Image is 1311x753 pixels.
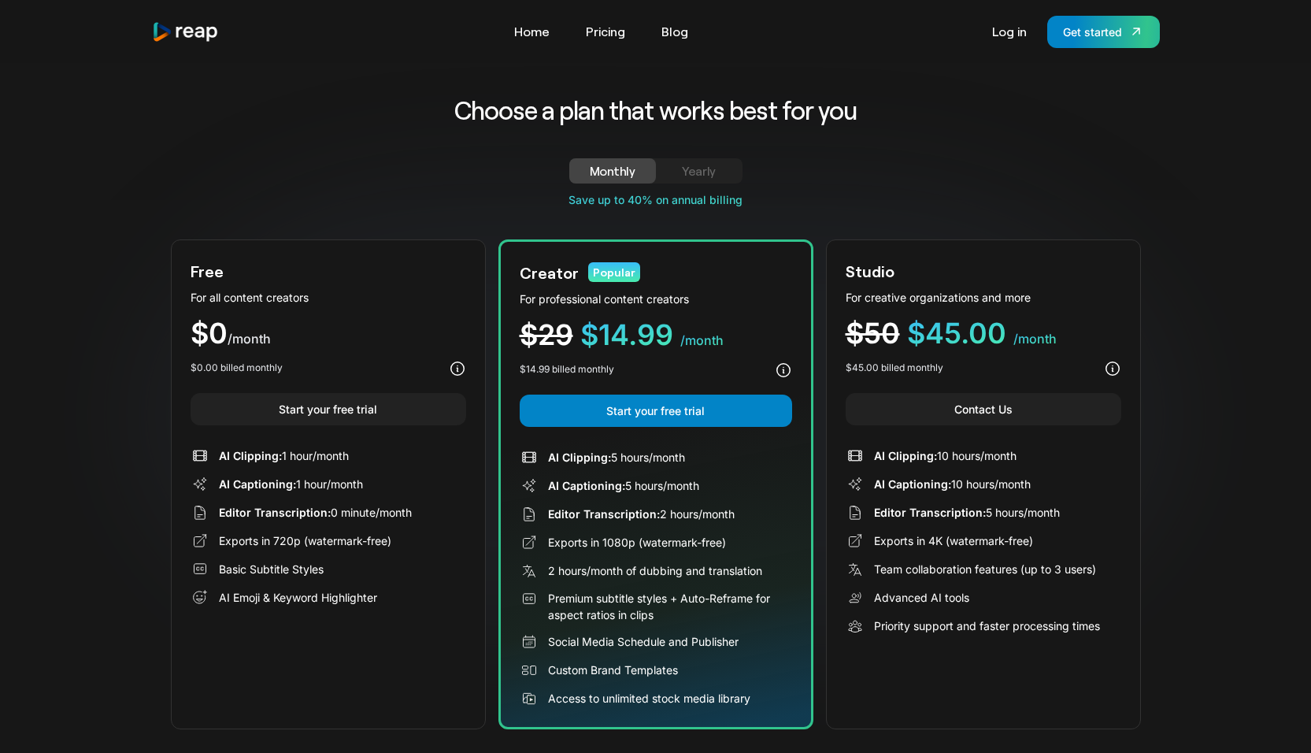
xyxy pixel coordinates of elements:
div: Save up to 40% on annual billing [171,191,1141,208]
span: $50 [846,316,900,351]
div: 10 hours/month [874,476,1031,492]
div: Priority support and faster processing times [874,618,1100,634]
div: Creator [520,261,579,284]
div: For all content creators [191,289,466,306]
a: Get started [1047,16,1160,48]
div: Basic Subtitle Styles [219,561,324,577]
img: reap logo [152,21,220,43]
div: Premium subtitle styles + Auto-Reframe for aspect ratios in clips [548,590,792,623]
span: Editor Transcription: [548,507,660,521]
div: Team collaboration features (up to 3 users) [874,561,1096,577]
div: 10 hours/month [874,447,1017,464]
div: 5 hours/month [548,477,699,494]
div: Monthly [588,161,637,180]
span: /month [228,331,271,347]
h2: Choose a plan that works best for you [331,94,980,127]
a: Start your free trial [520,395,792,427]
a: Home [506,19,557,44]
div: Yearly [675,161,724,180]
div: 1 hour/month [219,476,363,492]
div: 2 hours/month of dubbing and translation [548,562,762,579]
div: $0.00 billed monthly [191,361,283,375]
a: Pricing [578,19,633,44]
span: AI Clipping: [219,449,282,462]
div: Advanced AI tools [874,589,969,606]
div: Exports in 4K (watermark-free) [874,532,1033,549]
div: Exports in 720p (watermark-free) [219,532,391,549]
div: 5 hours/month [874,504,1060,521]
a: home [152,21,220,43]
div: AI Emoji & Keyword Highlighter [219,589,377,606]
span: AI Captioning: [219,477,296,491]
div: Exports in 1080p (watermark-free) [548,534,726,551]
span: AI Captioning: [874,477,951,491]
div: $0 [191,319,466,348]
div: For professional content creators [520,291,792,307]
span: /month [1013,331,1057,347]
div: Custom Brand Templates [548,662,678,678]
div: Studio [846,259,894,283]
div: Access to unlimited stock media library [548,690,750,707]
span: Editor Transcription: [219,506,331,519]
span: $29 [520,317,573,352]
div: Get started [1063,24,1122,40]
a: Start your free trial [191,393,466,425]
span: /month [680,332,724,348]
a: Log in [984,19,1035,44]
div: Social Media Schedule and Publisher [548,633,739,650]
span: AI Clipping: [548,451,611,464]
div: $45.00 billed monthly [846,361,943,375]
div: 5 hours/month [548,449,685,466]
div: $14.99 billed monthly [520,362,614,376]
span: $45.00 [907,316,1006,351]
a: Contact Us [846,393,1121,425]
div: 1 hour/month [219,447,349,464]
span: AI Clipping: [874,449,937,462]
div: Popular [588,262,640,282]
div: 2 hours/month [548,506,735,522]
div: Free [191,259,224,283]
div: For creative organizations and more [846,289,1121,306]
span: Editor Transcription: [874,506,986,519]
div: 0 minute/month [219,504,412,521]
span: $14.99 [580,317,673,352]
span: AI Captioning: [548,479,625,492]
a: Blog [654,19,696,44]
